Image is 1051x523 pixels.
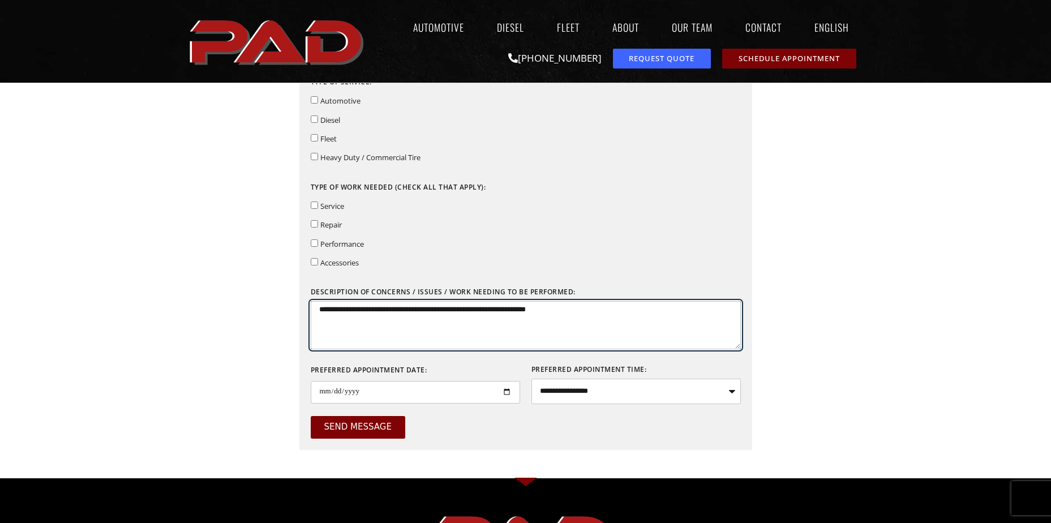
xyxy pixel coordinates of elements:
label: Type of work needed (check all that apply): [311,178,486,196]
a: Automotive [402,14,475,40]
nav: Menu [370,14,865,40]
label: Automotive [320,96,361,106]
a: request a service or repair quote [613,49,711,68]
a: Our Team [661,14,723,40]
a: Contact [735,14,792,40]
label: Preferred Appointment Date: [311,361,427,379]
img: The image shows the word "PAD" in bold, red, uppercase letters with a slight shadow effect. [186,11,370,72]
label: Description of concerns / issues / work needing to be performed: [311,283,576,301]
label: Heavy Duty / Commercial Tire [320,152,421,162]
span: Request Quote [629,55,694,62]
label: Accessories [320,258,359,268]
button: Send Message [311,416,405,439]
label: Service [320,201,344,211]
label: Fleet [320,134,337,144]
span: Schedule Appointment [739,55,840,62]
a: [PHONE_NUMBER] [508,52,602,65]
label: Repair [320,220,342,230]
label: Diesel [320,115,340,125]
span: Send Message [324,423,392,431]
a: About [602,14,650,40]
label: Preferred Appointment Time: [531,361,647,379]
a: Fleet [546,14,590,40]
a: English [804,14,865,40]
a: schedule repair or service appointment [722,49,856,68]
a: Diesel [486,14,535,40]
label: Performance [320,239,364,249]
a: pro automotive and diesel home page [186,11,370,72]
